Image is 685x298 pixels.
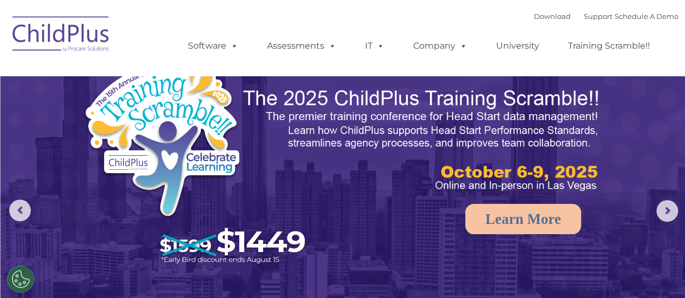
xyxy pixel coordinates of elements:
[465,204,581,234] a: Learn More
[7,266,34,293] button: Cookies Settings
[615,12,679,21] a: Schedule A Demo
[354,35,395,57] a: IT
[256,35,347,57] a: Assessments
[7,9,115,63] img: ChildPlus by Procare Solutions
[557,35,661,57] a: Training Scramble!!
[151,116,197,124] span: Phone number
[402,35,478,57] a: Company
[151,71,184,80] span: Last name
[534,12,679,21] font: |
[584,12,612,21] a: Support
[534,12,571,21] a: Download
[485,35,550,57] a: University
[177,35,249,57] a: Software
